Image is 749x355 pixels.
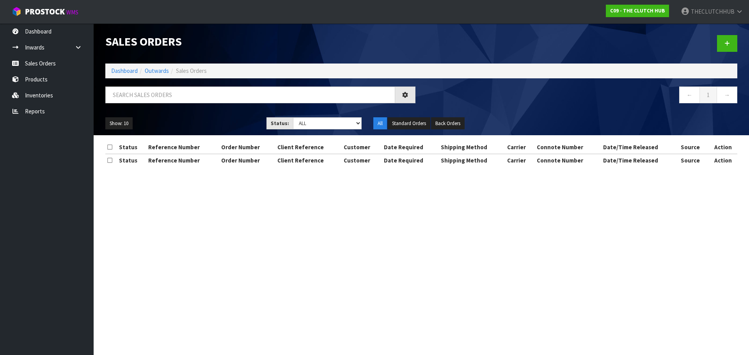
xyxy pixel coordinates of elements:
a: Outwards [145,67,169,74]
button: All [373,117,387,130]
a: ← [679,87,700,103]
th: Status [117,141,146,154]
th: Source [679,141,709,154]
span: ProStock [25,7,65,17]
th: Carrier [505,154,535,166]
a: → [717,87,737,103]
h1: Sales Orders [105,35,415,48]
th: Client Reference [275,141,342,154]
button: Show: 10 [105,117,133,130]
th: Date Required [382,141,439,154]
span: Sales Orders [176,67,207,74]
th: Date/Time Released [601,154,679,166]
a: Dashboard [111,67,138,74]
th: Status [117,154,146,166]
small: WMS [66,9,78,16]
strong: C09 - THE CLUTCH HUB [610,7,665,14]
th: Shipping Method [439,154,505,166]
th: Reference Number [146,141,219,154]
th: Reference Number [146,154,219,166]
button: Back Orders [431,117,465,130]
th: Order Number [219,141,275,154]
th: Customer [342,154,382,166]
th: Date/Time Released [601,141,679,154]
th: Customer [342,141,382,154]
th: Connote Number [535,141,601,154]
th: Action [709,154,737,166]
th: Shipping Method [439,141,505,154]
input: Search sales orders [105,87,395,103]
th: Order Number [219,154,275,166]
img: cube-alt.png [12,7,21,16]
th: Source [679,154,709,166]
a: 1 [699,87,717,103]
button: Standard Orders [388,117,430,130]
nav: Page navigation [427,87,737,106]
th: Client Reference [275,154,342,166]
th: Carrier [505,141,535,154]
th: Action [709,141,737,154]
th: Date Required [382,154,439,166]
strong: Status: [271,120,289,127]
span: THECLUTCHHUB [691,8,735,15]
th: Connote Number [535,154,601,166]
